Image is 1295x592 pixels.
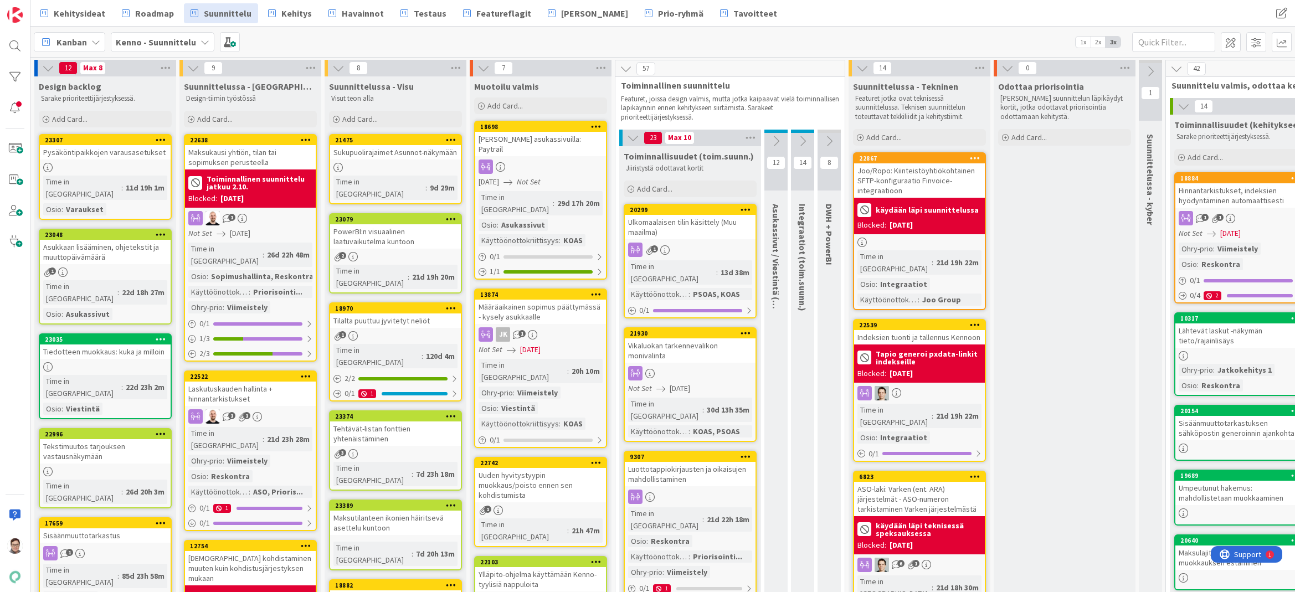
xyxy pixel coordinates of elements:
[190,136,316,144] div: 22638
[45,136,171,144] div: 23307
[630,330,756,337] div: 21930
[639,305,650,316] span: 0 / 1
[854,153,985,198] div: 22867Joo/Ropo: Kiinteistöyhtiökohtainen SFTP-konfiguraatio Finvoice-integraatioon
[541,3,635,23] a: [PERSON_NAME]
[52,114,88,124] span: Add Card...
[204,7,251,20] span: Suunnittelu
[857,219,886,231] div: Blocked:
[476,7,531,20] span: Featureflagit
[185,332,316,346] div: 1/3
[264,433,312,445] div: 21d 23h 28m
[859,155,985,162] div: 22867
[339,449,346,456] span: 3
[40,334,171,359] div: 23035Tiedotteen muokkaus: kuka ja milloin
[857,294,918,306] div: Käyttöönottokriittisyys
[625,205,756,239] div: 20299Ulkomaalaisen tilin käsittely (Muu maailma)
[854,163,985,198] div: Joo/Ropo: Kiinteistöyhtiökohtainen SFTP-konfiguraatio Finvoice-integraatioon
[1179,258,1197,270] div: Osio
[228,412,235,419] span: 1
[43,375,121,399] div: Time in [GEOGRAPHIC_DATA]
[39,428,172,508] a: 22996Tekstimuutos tarjouksen vastausnäkymäänTime in [GEOGRAPHIC_DATA]:26d 20h 3m
[475,327,606,342] div: JK
[1220,228,1241,239] span: [DATE]
[228,214,235,221] span: 1
[1215,243,1261,255] div: Viimeistely
[63,403,102,415] div: Viestintä
[475,122,606,156] div: 18698[PERSON_NAME] asukassivuilla: Paytrail
[7,7,23,23] img: Visit kanbanzone.com
[933,410,981,422] div: 21d 19h 22m
[207,175,312,191] b: Toiminnallinen suunnittelu jatkuu 2.10.
[1179,364,1213,376] div: Ohry-prio
[1011,132,1047,142] span: Add Card...
[513,387,515,399] span: :
[224,301,270,313] div: Viimeistely
[630,453,756,461] div: 9307
[188,455,223,467] div: Ohry-prio
[45,336,171,343] div: 23035
[185,317,316,331] div: 0/1
[1199,379,1243,392] div: Reskontra
[857,431,876,444] div: Osio
[39,333,172,419] a: 23035Tiedotteen muokkaus: kuka ja milloinTime in [GEOGRAPHIC_DATA]:22d 23h 2mOsio:Viestintä
[185,372,316,382] div: 22522
[1132,32,1215,52] input: Quick Filter...
[480,291,606,298] div: 13874
[39,229,172,325] a: 23048Asukkaan lisääminen, ohjetekstit ja muuttopäivämääräTime in [GEOGRAPHIC_DATA]:22d 18h 27mOsi...
[496,327,510,342] div: JK
[330,214,461,224] div: 23079
[716,266,718,279] span: :
[877,278,930,290] div: Integraatiot
[422,350,423,362] span: :
[1216,214,1224,221] span: 1
[330,135,461,145] div: 21475
[1188,152,1223,162] span: Add Card...
[628,260,716,285] div: Time in [GEOGRAPHIC_DATA]
[479,219,497,231] div: Osio
[188,243,263,267] div: Time in [GEOGRAPHIC_DATA]
[713,3,784,23] a: Tavoitteet
[854,320,985,344] div: 22539Indeksien tuonti ja tallennus Kennoon
[932,256,933,269] span: :
[358,389,376,398] div: 1
[857,250,932,275] div: Time in [GEOGRAPHIC_DATA]
[624,327,757,442] a: 21930Vikaluokan tarkennevalikon monivalintaNot Set[DATE]Time in [GEOGRAPHIC_DATA]:30d 13h 35mKäyt...
[919,294,964,306] div: Joo Group
[185,145,316,169] div: Maksukausi yhtiön, tilan tai sopimuksen perusteella
[330,224,461,249] div: PowerBI:n visuaalinen laatuvaikutelma kuntoon
[876,350,981,366] b: Tapio generoi pxdata-linkit indekseille
[569,365,603,377] div: 20h 10m
[123,381,167,393] div: 22d 23h 2m
[322,3,390,23] a: Havainnot
[869,448,879,460] span: 0 / 1
[243,412,250,419] span: 1
[335,215,461,223] div: 23079
[853,319,986,462] a: 22539Indeksien tuonti ja tallennus KennoonTapio generoi pxdata-linkit indekseilleBlocked:[DATE]TT...
[199,348,210,359] span: 2 / 3
[479,176,499,188] span: [DATE]
[854,330,985,344] div: Indeksien tuonti ja tallennus Kennoon
[329,410,462,491] a: 23374Tehtävät-listan fonttien yhtenäistäminenTime in [GEOGRAPHIC_DATA]:7d 23h 18m
[264,249,312,261] div: 26d 22h 48m
[330,303,461,328] div: 18970Tilalta puuttuu jyvitetyt neliöt
[518,330,526,337] span: 1
[625,328,756,338] div: 21930
[423,350,458,362] div: 120d 4m
[188,270,207,282] div: Osio
[1179,379,1197,392] div: Osio
[866,132,902,142] span: Add Card...
[185,347,316,361] div: 2/3
[330,303,461,313] div: 18970
[1179,228,1202,238] i: Not Set
[184,134,317,362] a: 22638Maksukausi yhtiön, tilan tai sopimuksen perusteellaToiminnallinen suunnittelu jatkuu 2.10.Bl...
[479,344,502,354] i: Not Set
[628,288,688,300] div: Käyttöönottokriittisyys
[561,418,585,430] div: KOAS
[670,383,690,394] span: [DATE]
[414,7,446,20] span: Testaus
[54,7,105,20] span: Kehitysideat
[475,122,606,132] div: 18698
[475,300,606,324] div: Määräaikainen sopimus päättymässä - kysely asukkaalle
[205,409,220,424] img: TM
[475,290,606,300] div: 13874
